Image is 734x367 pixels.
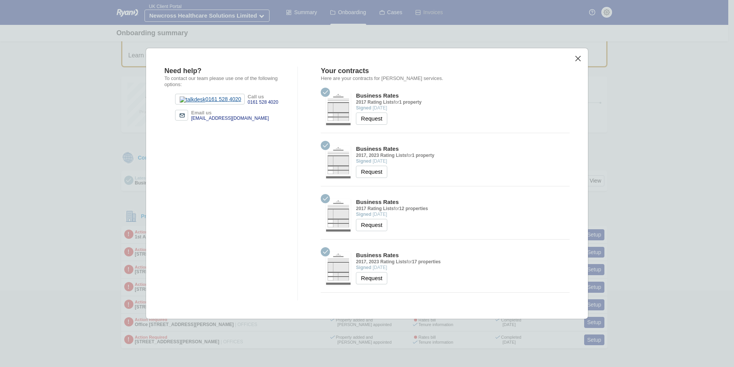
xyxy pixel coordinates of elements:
p: To contact our team please use one of the following options: [164,75,288,88]
p: Here are your contracts for [PERSON_NAME] services. [321,75,570,82]
strong: Signed [356,265,371,270]
div: Call us [248,94,278,99]
button: Request [356,272,387,284]
a: 0161 528 4020 [180,96,241,102]
div: Business Rates [356,199,428,206]
strong: Signed [356,212,371,217]
button: close [574,54,582,62]
div: Business Rates [356,145,434,153]
div: 0161 528 4020 [248,99,278,105]
span: for [394,206,399,211]
img: talkdesk [180,96,205,103]
strong: Signed [356,105,371,111]
strong: Signed [356,158,371,164]
div: [EMAIL_ADDRESS][DOMAIN_NAME] [191,116,269,121]
span: for [406,259,412,264]
div: Email us [191,110,269,116]
time: [DATE] [373,265,387,270]
div: Business Rates [356,92,421,99]
span: 2017, 2023 Rating Lists 1 property [356,153,434,158]
div: Your contracts [321,67,570,75]
time: [DATE] [373,158,387,164]
time: [DATE] [373,105,387,111]
span: for [406,153,412,158]
span: 2017 Rating Lists 1 property [356,99,421,105]
div: Need help? [164,67,288,75]
span: 2017, 2023 Rating Lists 17 properties [356,259,440,264]
button: Request [356,219,387,231]
time: [DATE] [373,212,387,217]
button: Request [356,113,387,125]
span: 2017 Rating Lists 12 properties [356,206,428,211]
span: for [394,99,399,105]
button: Request [356,166,387,178]
div: Business Rates [356,252,440,259]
